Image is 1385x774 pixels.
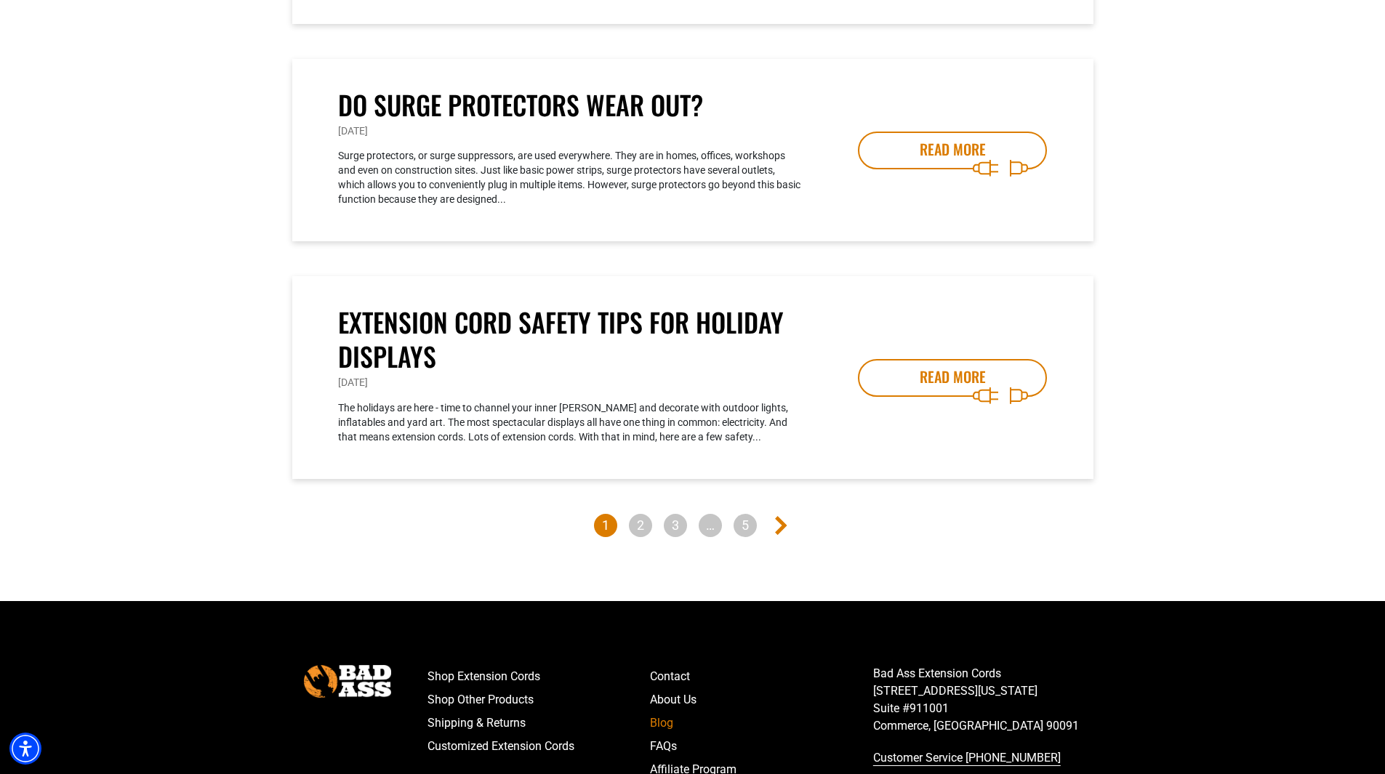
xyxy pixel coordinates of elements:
[629,514,652,537] a: Page 2
[427,688,651,711] a: Shop Other Products
[768,514,792,537] a: Next page
[594,514,617,537] span: Page 1
[338,376,368,388] time: [DATE]
[304,665,391,698] img: Bad Ass Extension Cords
[338,148,804,206] p: Surge protectors, or surge suppressors, are used everywhere. They are in homes, offices, workshop...
[650,711,873,735] a: Blog
[734,514,757,537] a: Page 5
[664,514,687,537] a: Page 3
[650,688,873,711] a: About Us
[427,665,651,688] a: Shop Extension Cords
[338,88,804,122] a: Do Surge Protectors Wear Out?
[858,132,1047,169] a: READ MORE Do Surge Protectors Wear Out?
[650,665,873,688] a: Contact
[873,746,1096,770] a: call 833-674-1699
[858,359,1047,397] a: READ MORE Extension Cord Safety Tips for Holiday Displays
[338,400,804,444] p: The holidays are here - time to channel your inner [PERSON_NAME] and decorate with outdoor lights...
[873,665,1096,735] p: Bad Ass Extension Cords [STREET_ADDRESS][US_STATE] Suite #911001 Commerce, [GEOGRAPHIC_DATA] 90091
[650,735,873,758] a: FAQs
[9,733,41,765] div: Accessibility Menu
[699,514,722,537] span: …
[427,735,651,758] a: Customized Extension Cords
[338,125,368,137] time: [DATE]
[338,305,804,374] a: Extension Cord Safety Tips for Holiday Displays
[289,514,1096,540] nav: Pagination
[427,711,651,735] a: Shipping & Returns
